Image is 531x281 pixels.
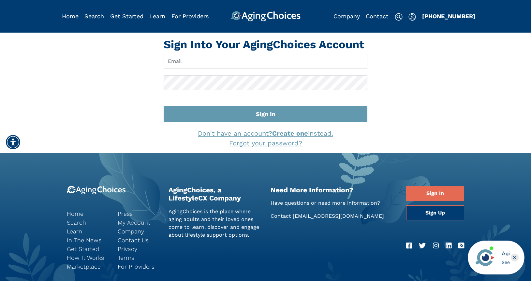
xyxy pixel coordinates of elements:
button: Sign In [164,106,367,122]
a: For Providers [118,262,159,271]
a: How It Works [67,253,108,262]
input: Email [164,54,367,69]
a: LinkedIn [446,241,451,251]
a: Get Started [67,244,108,253]
h2: AgingChoices, a LifestyleCX Company [169,186,261,202]
a: Sign Up [406,205,464,220]
a: Company [118,227,159,236]
a: Learn [67,227,108,236]
a: Search [67,218,108,227]
p: Have questions or need more information? [271,199,397,207]
a: In The News [67,236,108,244]
strong: Create one [272,129,308,137]
img: user-icon.svg [408,13,416,21]
a: Contact [366,13,389,20]
a: Terms [118,253,159,262]
div: Accessibility Menu [6,135,20,149]
a: Learn [149,13,165,20]
a: Press [118,209,159,218]
h2: Need More Information? [271,186,397,194]
div: See more options [502,259,510,266]
a: Twitter [419,241,426,251]
a: For Providers [171,13,209,20]
h1: Sign Into Your AgingChoices Account [164,38,367,51]
div: AgingChoices Navigator [502,250,510,258]
div: Popover trigger [84,11,104,22]
a: [EMAIL_ADDRESS][DOMAIN_NAME] [293,213,384,219]
a: Contact Us [118,236,159,244]
p: AgingChoices is the place where aging adults and their loved ones come to learn, discover and eng... [169,208,261,239]
img: avatar [474,246,496,269]
a: [PHONE_NUMBER] [422,13,475,20]
a: Home [67,209,108,218]
a: My Account [118,218,159,227]
p: Contact [271,212,397,220]
div: Popover trigger [408,11,416,22]
a: Home [62,13,79,20]
a: RSS Feed [458,241,464,251]
a: Search [84,13,104,20]
a: Facebook [406,241,412,251]
input: Password [164,75,367,90]
a: Forgot your password? [229,139,302,147]
a: Instagram [433,241,439,251]
a: Company [333,13,360,20]
img: AgingChoices [230,11,300,22]
img: search-icon.svg [395,13,403,21]
a: Privacy [118,244,159,253]
a: Marketplace [67,262,108,271]
a: Sign In [406,186,464,201]
a: Don't have an account?Create oneinstead. [198,129,333,137]
div: Close [511,254,519,261]
a: Get Started [110,13,143,20]
img: 9-logo.svg [67,186,126,195]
